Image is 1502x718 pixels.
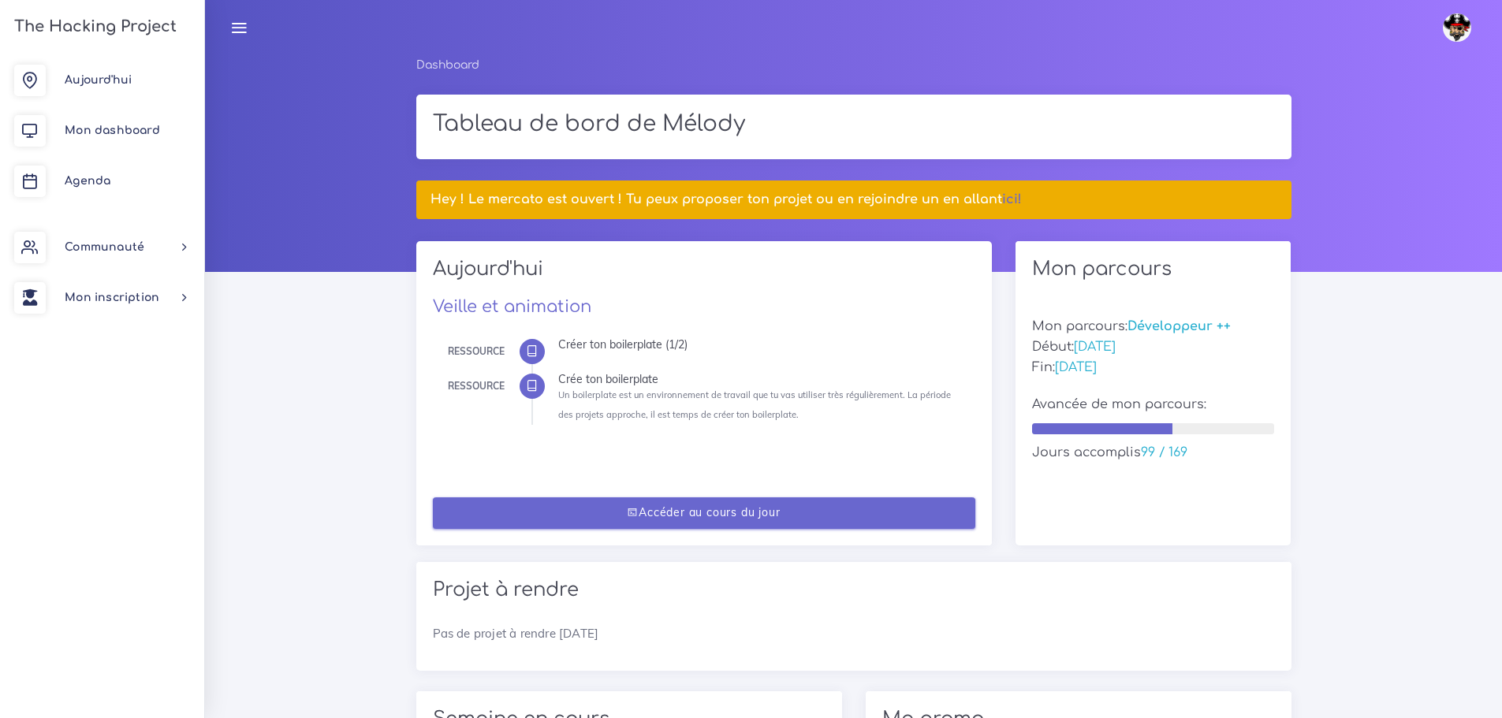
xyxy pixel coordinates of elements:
p: Pas de projet à rendre [DATE] [433,624,1275,643]
a: Veille et animation [433,297,591,316]
h2: Aujourd'hui [433,258,975,292]
span: Agenda [65,175,110,187]
span: [DATE] [1055,360,1097,374]
div: Crée ton boilerplate [558,374,963,385]
a: Dashboard [416,59,479,71]
div: Ressource [448,378,505,395]
div: Ressource [448,343,505,360]
h1: Tableau de bord de Mélody [433,111,1275,138]
h5: Mon parcours: [1032,319,1275,334]
h2: Projet à rendre [433,578,1275,601]
span: Aujourd'hui [65,74,132,86]
span: 99 / 169 [1141,445,1187,459]
h5: Début: [1032,340,1275,355]
h5: Hey ! Le mercato est ouvert ! Tu peux proposer ton projet ou en rejoindre un en allant [430,192,1277,207]
span: Communauté [65,241,144,253]
h3: The Hacking Project [9,18,177,35]
h2: Mon parcours [1032,258,1275,281]
span: Mon inscription [65,292,159,303]
span: Mon dashboard [65,125,160,136]
h5: Fin: [1032,360,1275,375]
div: Créer ton boilerplate (1/2) [558,339,963,350]
span: [DATE] [1074,340,1116,354]
a: ici! [1002,192,1022,206]
img: avatar [1443,13,1471,42]
span: Développeur ++ [1127,319,1231,333]
h5: Avancée de mon parcours: [1032,397,1275,412]
a: Accéder au cours du jour [433,497,975,530]
h5: Jours accomplis [1032,445,1275,460]
small: Un boilerplate est un environnement de travail que tu vas utiliser très régulièrement. La période... [558,389,951,420]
